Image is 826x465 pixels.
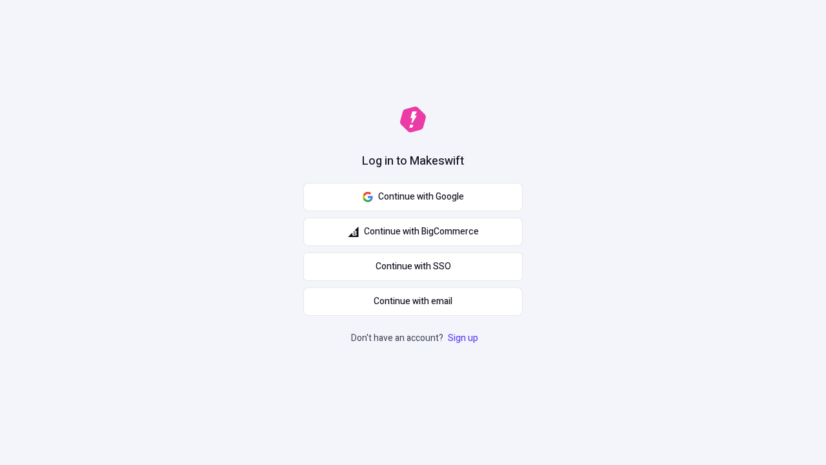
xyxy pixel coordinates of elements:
a: Continue with SSO [303,253,523,281]
button: Continue with Google [303,183,523,211]
button: Continue with email [303,287,523,316]
a: Sign up [445,331,481,345]
span: Continue with email [374,294,452,309]
h1: Log in to Makeswift [362,153,464,170]
button: Continue with BigCommerce [303,218,523,246]
span: Continue with Google [378,190,464,204]
p: Don't have an account? [351,331,481,346]
span: Continue with BigCommerce [364,225,479,239]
